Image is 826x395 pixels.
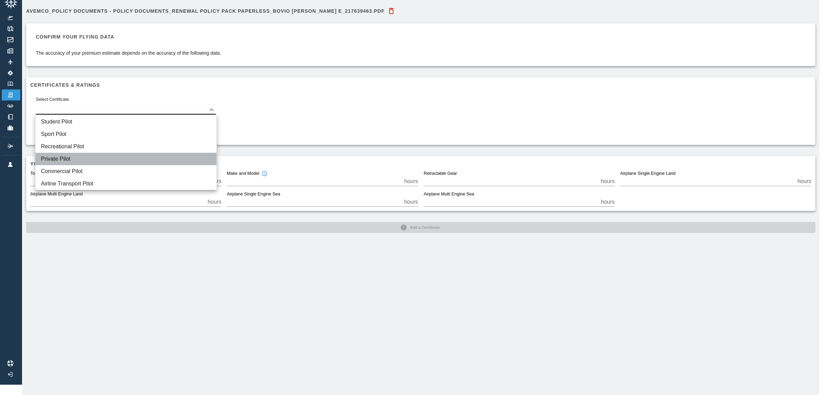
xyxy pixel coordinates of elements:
[35,153,216,165] li: Private Pilot
[35,178,216,190] li: Airline Transport Pilot
[35,140,216,153] li: Recreational Pilot
[35,128,216,140] li: Sport Pilot
[35,165,216,178] li: Commercial Pilot
[35,116,216,128] li: Student Pilot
